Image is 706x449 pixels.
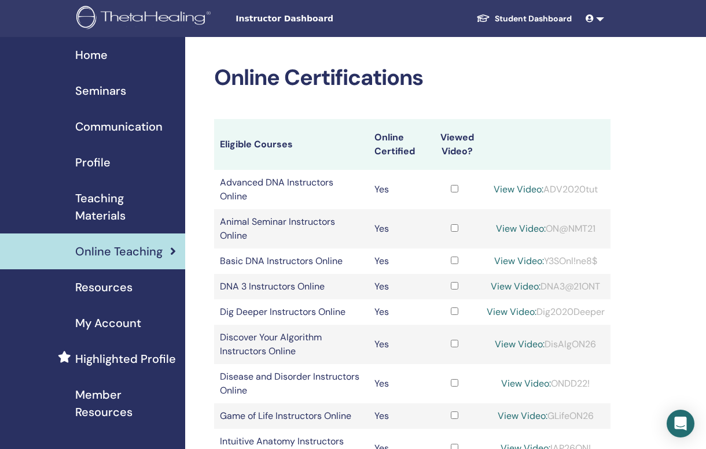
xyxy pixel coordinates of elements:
[214,65,611,91] h2: Online Certifications
[214,325,369,364] td: Discover Your Algorithm Instructors Online
[487,306,536,318] a: View Video:
[214,299,369,325] td: Dig Deeper Instructors Online
[214,403,369,429] td: Game of Life Instructors Online
[75,82,126,99] span: Seminars
[487,305,605,319] div: Dig2020Deeper
[369,364,428,403] td: Yes
[369,209,428,248] td: Yes
[75,46,108,64] span: Home
[75,154,111,171] span: Profile
[428,119,481,170] th: Viewed Video?
[496,222,546,235] a: View Video:
[369,274,428,299] td: Yes
[494,183,543,195] a: View Video:
[236,13,409,25] span: Instructor Dashboard
[76,6,215,32] img: logo.png
[487,280,605,294] div: DNA3@21ONT
[75,190,176,224] span: Teaching Materials
[501,377,551,389] a: View Video:
[75,279,133,296] span: Resources
[214,170,369,209] td: Advanced DNA Instructors Online
[369,170,428,209] td: Yes
[487,409,605,423] div: GLifeON26
[487,183,605,196] div: ADV2020tut
[75,350,176,368] span: Highlighted Profile
[214,248,369,274] td: Basic DNA Instructors Online
[487,377,605,391] div: ONDD22!
[667,410,694,437] div: Open Intercom Messenger
[494,255,544,267] a: View Video:
[369,119,428,170] th: Online Certified
[487,222,605,236] div: ON@NMT21
[487,254,605,268] div: Y3SOnl!ne8$
[75,118,163,135] span: Communication
[476,13,490,23] img: graduation-cap-white.svg
[75,314,141,332] span: My Account
[495,338,545,350] a: View Video:
[369,299,428,325] td: Yes
[214,209,369,248] td: Animal Seminar Instructors Online
[214,274,369,299] td: DNA 3 Instructors Online
[75,386,176,421] span: Member Resources
[369,325,428,364] td: Yes
[75,243,163,260] span: Online Teaching
[467,8,581,29] a: Student Dashboard
[369,248,428,274] td: Yes
[498,410,547,422] a: View Video:
[369,403,428,429] td: Yes
[214,119,369,170] th: Eligible Courses
[491,280,540,292] a: View Video:
[487,337,605,351] div: DisAlgON26
[214,364,369,403] td: Disease and Disorder Instructors Online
